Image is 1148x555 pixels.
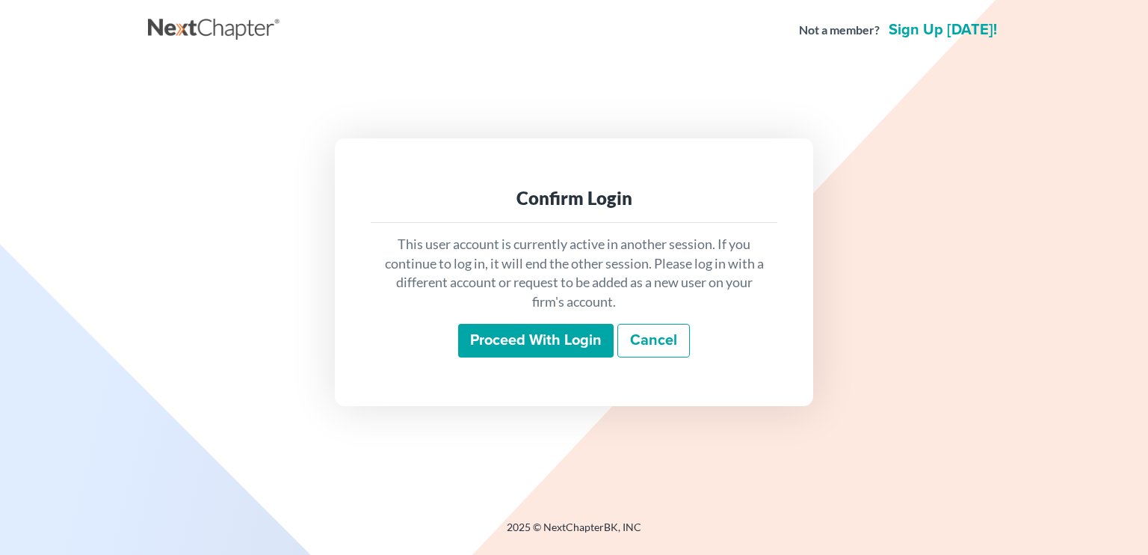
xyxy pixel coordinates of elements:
[799,22,880,39] strong: Not a member?
[886,22,1000,37] a: Sign up [DATE]!
[148,520,1000,547] div: 2025 © NextChapterBK, INC
[617,324,690,358] a: Cancel
[383,235,765,312] p: This user account is currently active in another session. If you continue to log in, it will end ...
[383,186,765,210] div: Confirm Login
[458,324,614,358] input: Proceed with login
